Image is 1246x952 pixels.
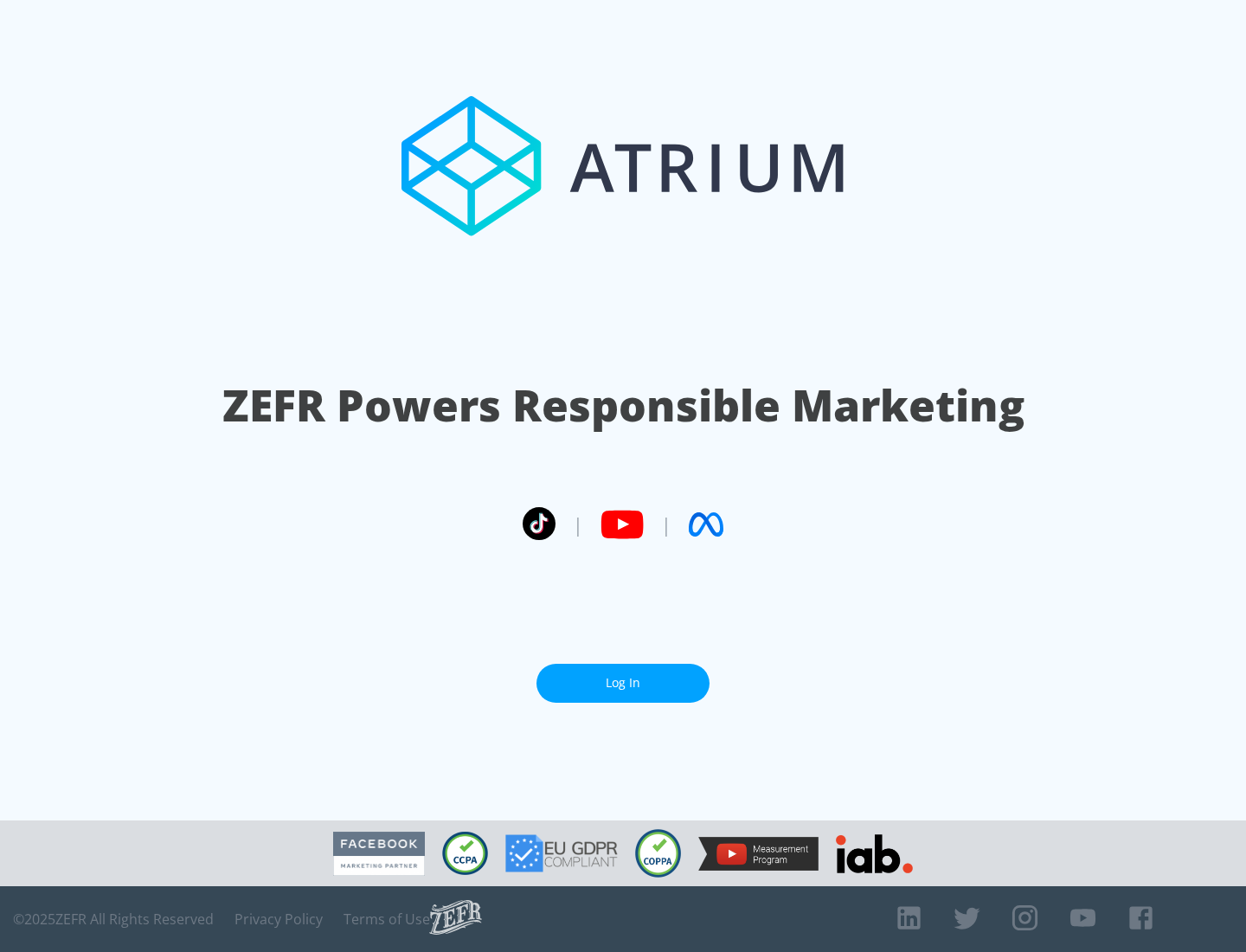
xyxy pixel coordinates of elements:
span: © 2025 ZEFR All Rights Reserved [13,910,214,928]
h1: ZEFR Powers Responsible Marketing [222,376,1024,435]
a: Privacy Policy [234,910,323,928]
span: | [573,511,583,537]
img: Facebook Marketing Partner [333,832,425,876]
a: Terms of Use [344,910,430,928]
img: IAB [836,834,913,873]
img: CCPA Compliant [442,832,488,875]
img: GDPR Compliant [505,834,618,872]
span: | [661,511,671,537]
img: YouTube Measurement Program [698,837,819,871]
img: COPPA Compliant [635,829,681,878]
a: Log In [536,664,710,703]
